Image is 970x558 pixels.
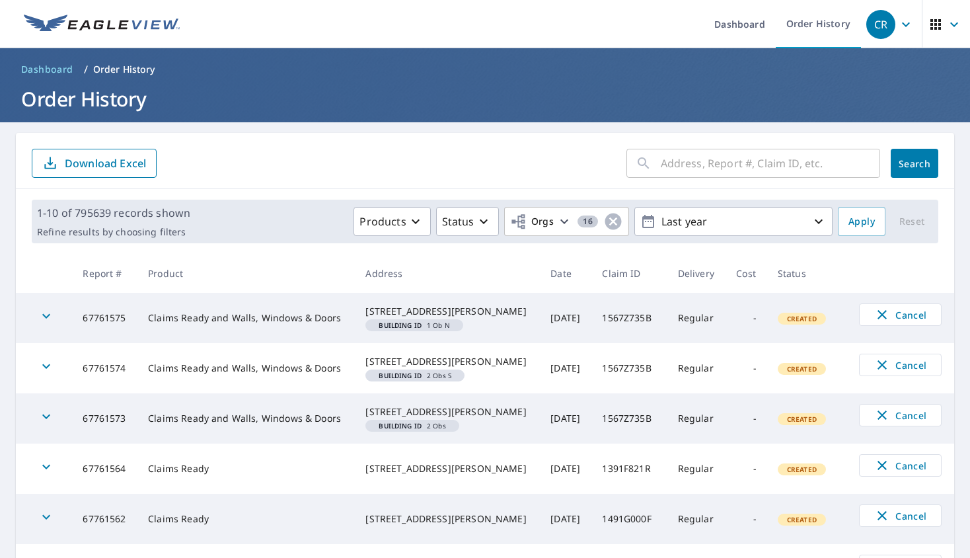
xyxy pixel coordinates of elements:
[591,343,667,393] td: 1567Z735B
[859,404,942,426] button: Cancel
[591,393,667,444] td: 1567Z735B
[379,422,422,429] em: Building ID
[667,254,726,293] th: Delivery
[591,444,667,494] td: 1391F821R
[848,214,875,230] span: Apply
[859,303,942,326] button: Cancel
[866,10,895,39] div: CR
[93,63,155,76] p: Order History
[591,494,667,544] td: 1491G000F
[873,357,928,373] span: Cancel
[767,254,849,293] th: Status
[504,207,629,236] button: Orgs16
[873,307,928,323] span: Cancel
[365,305,529,318] div: [STREET_ADDRESS][PERSON_NAME]
[442,214,474,229] p: Status
[873,458,928,473] span: Cancel
[540,494,591,544] td: [DATE]
[37,205,190,221] p: 1-10 of 795639 records shown
[667,494,726,544] td: Regular
[21,63,73,76] span: Dashboard
[65,156,146,171] p: Download Excel
[726,393,767,444] td: -
[510,214,554,230] span: Orgs
[16,85,954,112] h1: Order History
[371,422,453,429] span: 2 Obs
[634,207,833,236] button: Last year
[72,343,137,393] td: 67761574
[137,393,355,444] td: Claims Ready and Walls, Windows & Doors
[667,343,726,393] td: Regular
[726,494,767,544] td: -
[661,145,880,182] input: Address, Report #, Claim ID, etc.
[578,217,598,226] span: 16
[355,254,540,293] th: Address
[540,393,591,444] td: [DATE]
[667,293,726,343] td: Regular
[365,405,529,418] div: [STREET_ADDRESS][PERSON_NAME]
[656,210,811,233] p: Last year
[16,59,954,80] nav: breadcrumb
[32,149,157,178] button: Download Excel
[667,444,726,494] td: Regular
[779,415,825,424] span: Created
[436,207,499,236] button: Status
[379,322,422,329] em: Building ID
[726,293,767,343] td: -
[779,515,825,524] span: Created
[24,15,180,34] img: EV Logo
[779,364,825,374] span: Created
[359,214,406,229] p: Products
[365,512,529,526] div: [STREET_ADDRESS][PERSON_NAME]
[726,254,767,293] th: Cost
[72,293,137,343] td: 67761575
[365,355,529,368] div: [STREET_ADDRESS][PERSON_NAME]
[779,465,825,474] span: Created
[891,149,938,178] button: Search
[873,407,928,423] span: Cancel
[591,293,667,343] td: 1567Z735B
[779,314,825,323] span: Created
[371,322,458,329] span: 1 Ob N
[365,462,529,475] div: [STREET_ADDRESS][PERSON_NAME]
[873,508,928,524] span: Cancel
[667,393,726,444] td: Regular
[591,254,667,293] th: Claim ID
[726,343,767,393] td: -
[137,293,355,343] td: Claims Ready and Walls, Windows & Doors
[838,207,885,236] button: Apply
[84,61,88,77] li: /
[72,393,137,444] td: 67761573
[859,454,942,477] button: Cancel
[72,494,137,544] td: 67761562
[540,293,591,343] td: [DATE]
[859,504,942,527] button: Cancel
[137,494,355,544] td: Claims Ready
[379,372,422,379] em: Building ID
[540,254,591,293] th: Date
[371,372,459,379] span: 2 Obs S
[137,343,355,393] td: Claims Ready and Walls, Windows & Doors
[540,343,591,393] td: [DATE]
[859,354,942,376] button: Cancel
[72,254,137,293] th: Report #
[137,444,355,494] td: Claims Ready
[137,254,355,293] th: Product
[37,226,190,238] p: Refine results by choosing filters
[16,59,79,80] a: Dashboard
[726,444,767,494] td: -
[354,207,430,236] button: Products
[901,157,928,170] span: Search
[540,444,591,494] td: [DATE]
[72,444,137,494] td: 67761564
